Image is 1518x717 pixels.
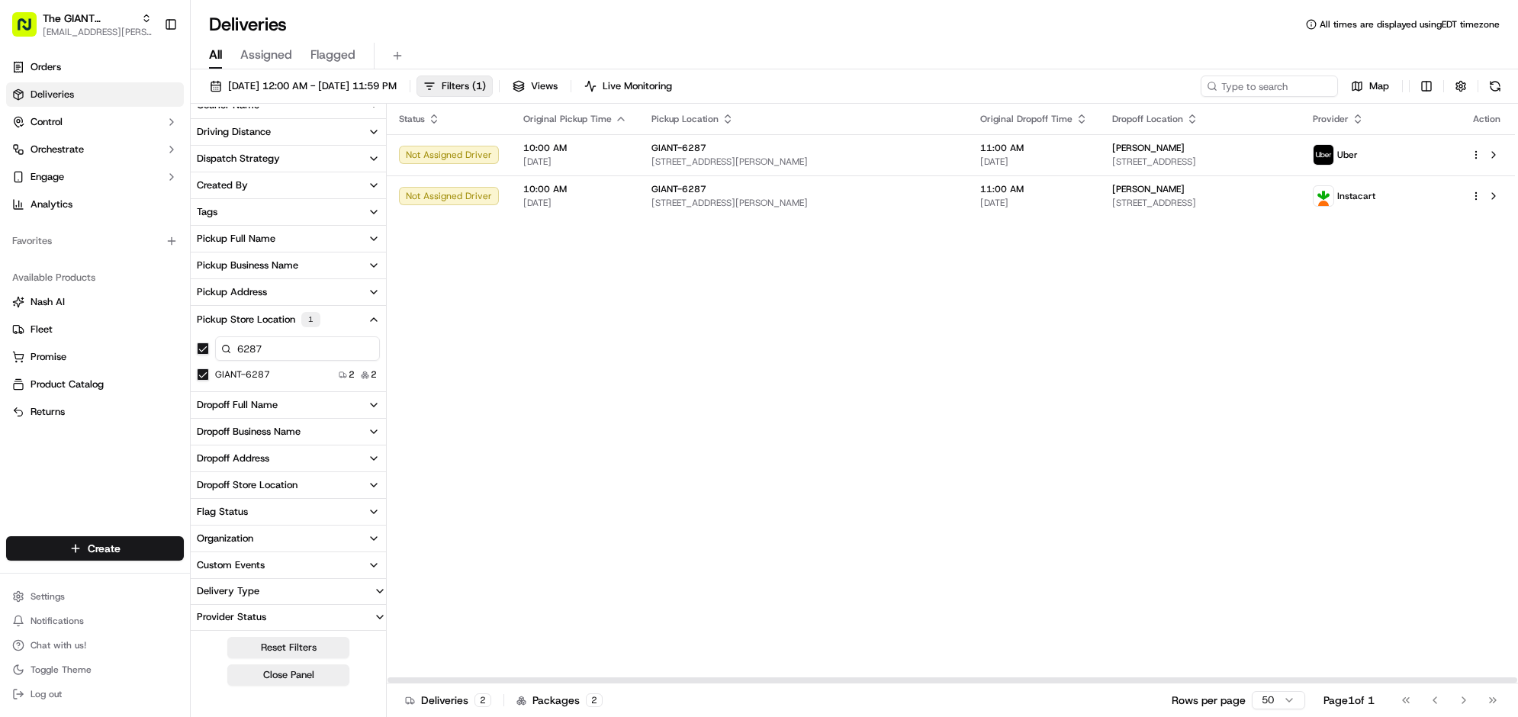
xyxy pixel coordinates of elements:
[1112,197,1288,209] span: [STREET_ADDRESS]
[209,12,287,37] h1: Deliveries
[523,183,627,195] span: 10:00 AM
[586,693,603,707] div: 2
[227,664,349,686] button: Close Panel
[1320,18,1500,31] span: All times are displayed using EDT timezone
[197,178,248,192] div: Created By
[215,336,380,361] input: Pickup Store Location
[531,79,558,93] span: Views
[310,46,355,64] span: Flagged
[31,378,104,391] span: Product Catalog
[980,142,1088,154] span: 11:00 AM
[191,279,386,305] button: Pickup Address
[1112,156,1288,168] span: [STREET_ADDRESS]
[191,605,386,629] button: Provider Status
[577,76,679,97] button: Live Monitoring
[197,425,301,439] div: Dropoff Business Name
[1323,693,1375,708] div: Page 1 of 1
[1471,113,1503,125] div: Action
[516,693,603,708] div: Packages
[240,46,292,64] span: Assigned
[651,113,719,125] span: Pickup Location
[191,199,386,225] button: Tags
[6,165,184,189] button: Engage
[31,688,62,700] span: Log out
[191,119,386,145] button: Driving Distance
[191,552,386,578] button: Custom Events
[197,478,297,492] div: Dropoff Store Location
[12,295,178,309] a: Nash AI
[191,419,386,445] button: Dropoff Business Name
[43,11,135,26] button: The GIANT Company
[6,192,184,217] a: Analytics
[12,378,178,391] a: Product Catalog
[108,393,185,405] a: Powered byPylon
[6,536,184,561] button: Create
[651,156,956,168] span: [STREET_ADDRESS][PERSON_NAME]
[980,156,1088,168] span: [DATE]
[506,76,564,97] button: Views
[31,639,86,651] span: Chat with us!
[523,142,627,154] span: 10:00 AM
[197,312,320,327] div: Pickup Store Location
[197,285,267,299] div: Pickup Address
[228,79,397,93] span: [DATE] 12:00 AM - [DATE] 11:59 PM
[6,610,184,632] button: Notifications
[6,659,184,680] button: Toggle Theme
[1201,76,1338,97] input: Type to search
[191,499,386,525] button: Flag Status
[6,110,184,134] button: Control
[31,615,84,627] span: Notifications
[191,584,265,598] div: Delivery Type
[6,137,184,162] button: Orchestrate
[1337,190,1375,202] span: Instacart
[6,82,184,107] a: Deliveries
[6,683,184,705] button: Log out
[191,146,386,172] button: Dispatch Strategy
[6,372,184,397] button: Product Catalog
[9,350,123,378] a: 📗Knowledge Base
[651,183,706,195] span: GIANT-6287
[6,290,184,314] button: Nash AI
[191,172,386,198] button: Created By
[1337,149,1358,161] span: Uber
[416,76,493,97] button: Filters(1)
[523,113,612,125] span: Original Pickup Time
[1314,186,1333,206] img: profile_instacart_ahold_partner.png
[191,392,386,418] button: Dropoff Full Name
[6,265,184,290] div: Available Products
[15,281,43,308] img: 1736555255976-a54dd68f-1ca7-489b-9aae-adbdc363a1c4
[1484,76,1506,97] button: Refresh
[1314,145,1333,165] img: profile_uber_ahold_partner.png
[191,526,386,551] button: Organization
[980,113,1073,125] span: Original Dropoff Time
[651,197,956,209] span: [STREET_ADDRESS][PERSON_NAME]
[6,345,184,369] button: Promise
[129,358,141,370] div: 💻
[31,405,65,419] span: Returns
[197,398,278,412] div: Dropoff Full Name
[523,197,627,209] span: [DATE]
[31,60,61,74] span: Orders
[31,295,65,309] span: Nash AI
[31,590,65,603] span: Settings
[31,115,63,129] span: Control
[191,472,386,498] button: Dropoff Store Location
[15,196,278,220] p: Welcome 👋
[6,400,184,424] button: Returns
[6,586,184,607] button: Settings
[191,445,386,471] button: Dropoff Address
[227,637,349,658] button: Reset Filters
[31,356,117,371] span: Knowledge Base
[43,26,152,38] span: [EMAIL_ADDRESS][PERSON_NAME][DOMAIN_NAME]
[12,405,178,419] a: Returns
[474,693,491,707] div: 2
[31,664,92,676] span: Toggle Theme
[6,229,184,253] div: Favorites
[12,350,178,364] a: Promise
[15,150,46,181] img: Nash
[52,281,250,296] div: Start new chat
[1112,142,1185,154] span: [PERSON_NAME]
[6,55,184,79] a: Orders
[191,610,272,624] div: Provider Status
